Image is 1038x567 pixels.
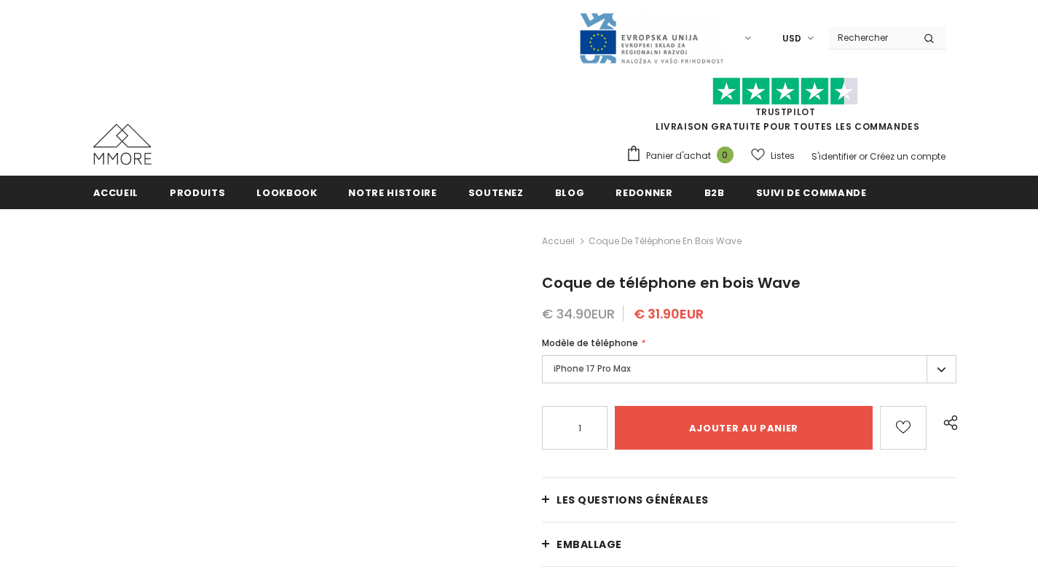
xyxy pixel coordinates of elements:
img: Faites confiance aux étoiles pilotes [712,77,858,106]
span: Redonner [616,186,672,200]
a: Blog [555,176,585,208]
a: TrustPilot [755,106,816,118]
span: USD [782,31,801,46]
span: Les questions générales [557,493,709,507]
a: Javni Razpis [578,31,724,44]
span: 0 [717,146,734,163]
input: Search Site [829,27,913,48]
span: or [859,150,868,163]
img: Cas MMORE [93,124,152,165]
a: Créez un compte [870,150,945,163]
span: Listes [771,149,795,163]
img: Javni Razpis [578,12,724,65]
span: € 31.90EUR [634,305,704,323]
span: Notre histoire [348,186,436,200]
span: Coque de téléphone en bois Wave [589,232,742,250]
a: Produits [170,176,225,208]
a: Notre histoire [348,176,436,208]
a: Panier d'achat 0 [626,145,741,167]
span: Suivi de commande [756,186,867,200]
a: Lookbook [256,176,317,208]
a: Redonner [616,176,672,208]
span: Accueil [93,186,139,200]
a: Accueil [93,176,139,208]
a: EMBALLAGE [542,523,956,566]
span: Modèle de téléphone [542,337,638,349]
span: B2B [704,186,725,200]
a: S'identifier [811,150,857,163]
a: Les questions générales [542,478,956,522]
span: EMBALLAGE [557,537,622,552]
span: Coque de téléphone en bois Wave [542,273,801,293]
span: € 34.90EUR [542,305,615,323]
a: soutenez [468,176,524,208]
span: soutenez [468,186,524,200]
span: Produits [170,186,225,200]
a: B2B [704,176,725,208]
span: Blog [555,186,585,200]
label: iPhone 17 Pro Max [542,355,956,383]
span: Lookbook [256,186,317,200]
span: Panier d'achat [646,149,711,163]
a: Suivi de commande [756,176,867,208]
a: Accueil [542,232,575,250]
span: LIVRAISON GRATUITE POUR TOUTES LES COMMANDES [626,84,945,133]
input: Ajouter au panier [615,406,873,450]
a: Listes [751,143,795,168]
